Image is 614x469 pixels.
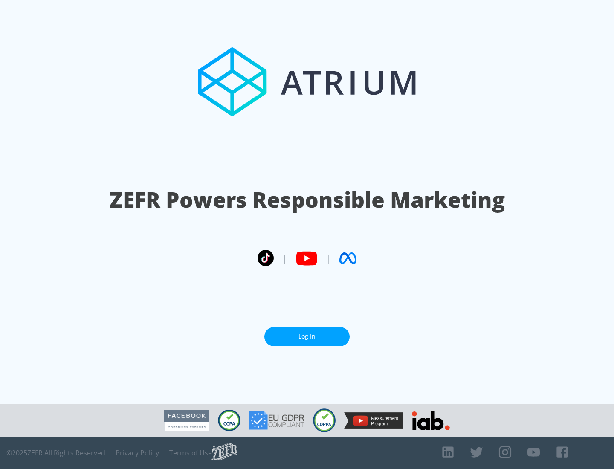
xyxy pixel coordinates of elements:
a: Terms of Use [169,449,212,457]
a: Log In [264,327,350,346]
span: | [326,252,331,265]
img: GDPR Compliant [249,411,304,430]
img: YouTube Measurement Program [344,412,403,429]
span: | [282,252,287,265]
a: Privacy Policy [116,449,159,457]
h1: ZEFR Powers Responsible Marketing [110,185,505,214]
img: IAB [412,411,450,430]
img: Facebook Marketing Partner [164,410,209,431]
img: CCPA Compliant [218,410,240,431]
img: COPPA Compliant [313,408,336,432]
span: © 2025 ZEFR All Rights Reserved [6,449,105,457]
